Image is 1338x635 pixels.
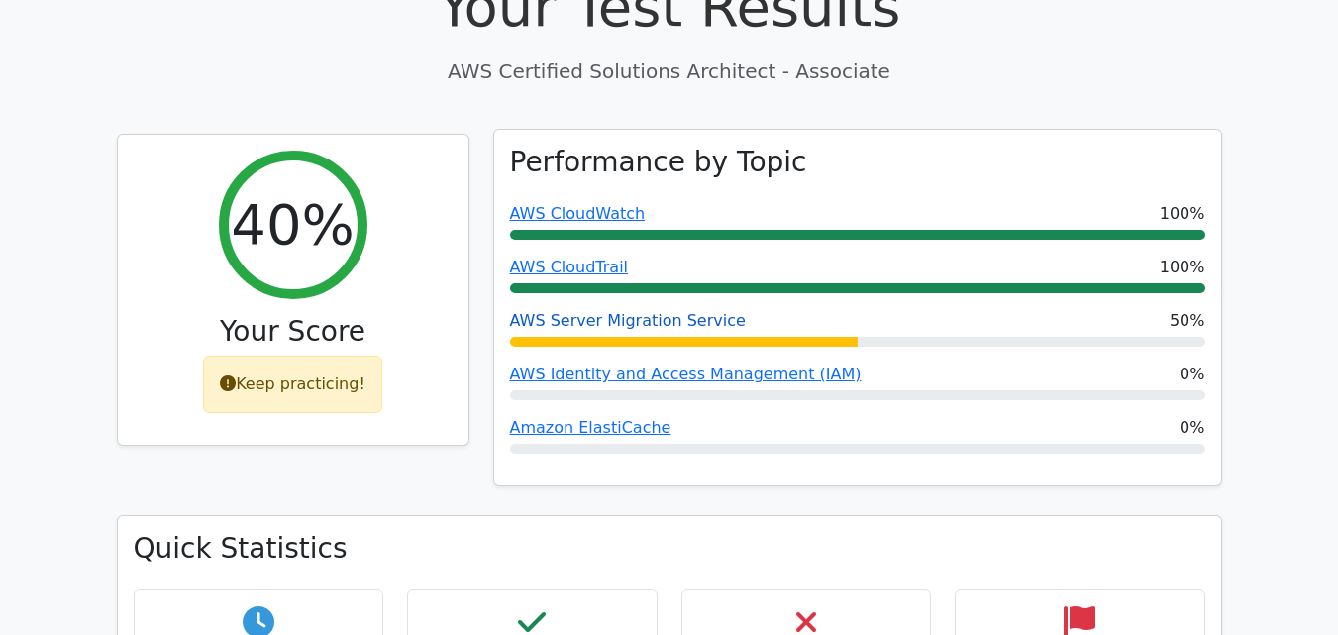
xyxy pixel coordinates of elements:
[203,356,382,413] div: Keep practicing!
[510,258,629,276] a: AWS CloudTrail
[510,418,671,437] a: Amazon ElastiCache
[134,315,453,349] h3: Your Score
[510,204,646,223] a: AWS CloudWatch
[1180,416,1204,440] span: 0%
[510,146,807,179] h3: Performance by Topic
[510,365,862,383] a: AWS Identity and Access Management (IAM)
[1160,256,1205,279] span: 100%
[1160,202,1205,226] span: 100%
[1180,363,1204,386] span: 0%
[117,56,1222,86] p: AWS Certified Solutions Architect - Associate
[1170,309,1205,333] span: 50%
[134,532,1205,566] h3: Quick Statistics
[510,311,746,330] a: AWS Server Migration Service
[231,191,354,258] h2: 40%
